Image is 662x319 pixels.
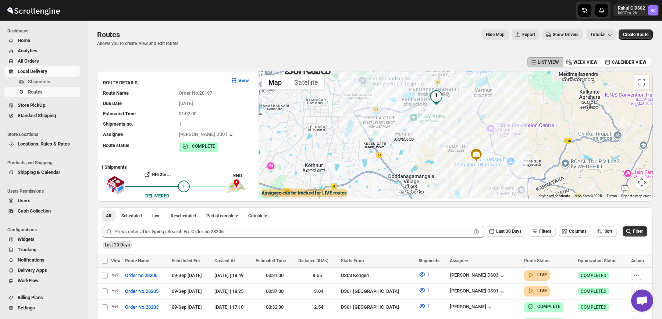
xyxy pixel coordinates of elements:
button: Show satellite imagery [288,75,324,90]
button: WEEK VIEW [563,57,602,67]
span: Columns [569,229,587,234]
button: [PERSON_NAME] [450,304,494,311]
span: Home [18,38,30,43]
span: Widgets [18,236,35,242]
button: Routes [4,87,80,97]
div: 00:37:00 [256,288,294,295]
button: All routes [102,211,115,221]
span: Show Drivers [553,32,579,38]
div: 12.54 [298,304,337,311]
span: 1 [182,183,185,189]
div: 8.55 [298,272,337,279]
span: Estimated Time [256,258,286,263]
button: Home [4,35,80,46]
button: LIVE [527,271,547,278]
span: View [111,258,121,263]
span: Assignee [450,258,468,263]
span: Route Name [103,90,129,96]
img: ScrollEngine [6,1,61,20]
button: Keyboard shortcuts [538,193,570,199]
span: 1 [427,287,429,293]
span: Local Delivery [18,69,47,74]
button: Tracking [4,245,80,255]
span: Last 30 Days [105,242,130,248]
a: Report a map error [621,194,651,198]
span: 09-Sep | [DATE] [172,273,202,278]
button: CALENDER VIEW [602,57,651,67]
button: COMPLETE [182,143,215,150]
button: Order No.28205 [121,285,163,297]
span: Created At [214,258,235,263]
span: Filter [633,229,643,234]
span: 09-Sep | [DATE] [172,288,202,294]
button: Settings [4,303,80,313]
input: Press enter after typing | Search Eg. Order no 28206 [114,226,471,238]
span: 1 [427,271,429,277]
span: Store Locations [7,132,83,137]
span: Routes [28,89,43,95]
text: RC [651,8,656,13]
span: Delivery Apps [18,267,47,273]
span: Dashboard [7,28,83,34]
span: CALENDER VIEW [612,59,647,65]
span: Cash Collection [18,208,51,214]
div: [PERSON_NAME] DS01 [179,132,235,139]
span: Shipments no. [103,121,133,127]
span: Starts From [341,258,364,263]
div: DS01 [GEOGRAPHIC_DATA] [341,304,414,311]
button: Users [4,196,80,206]
span: 01:02:00 [179,111,196,116]
span: Action [631,258,644,263]
button: Tutorial [586,29,616,40]
p: b607ea-2b [618,11,645,15]
button: 1 [414,284,434,296]
span: All Orders [18,58,39,64]
span: COMPLETED [581,288,606,294]
div: [PERSON_NAME] DS01 [450,288,506,295]
span: Optimization Status [578,258,616,263]
span: Sort [604,229,612,234]
div: DS03 Kengeri [341,272,414,279]
span: Users Permissions [7,188,83,194]
button: Widgets [4,234,80,245]
span: Complete [248,213,267,219]
span: Configurations [7,227,83,233]
button: LIVE [527,287,547,294]
span: WorkFlow [18,278,39,283]
button: All Orders [4,56,80,66]
span: Routes [97,30,120,39]
button: HR/25/... [125,169,190,180]
button: Create Route [619,29,653,40]
button: [PERSON_NAME] DS03 [450,272,506,280]
b: COMPLETE [192,144,215,149]
span: Locations, Rules & Rates [18,141,70,147]
div: 00:31:00 [256,272,294,279]
button: Sort [594,226,617,236]
button: Shipments [4,77,80,87]
button: WorkFlow [4,276,80,286]
span: Order no 28206 [125,272,157,279]
button: View [226,75,253,87]
button: LIST VIEW [527,57,563,67]
span: Shipments [28,79,50,84]
span: Shipping & Calendar [18,169,60,175]
img: Google [260,189,285,199]
div: [DATE] | 17:10 [214,304,251,311]
span: Assignee [103,132,123,137]
b: 1 Shipments [97,161,127,170]
b: LIVE [537,272,547,277]
span: Create Route [623,32,648,38]
button: 1 [414,300,434,312]
span: LIST VIEW [538,59,559,65]
span: COMPLETED [581,304,606,310]
span: Notifications [18,257,45,263]
span: Due Date [103,101,122,106]
button: Show street map [262,75,288,90]
span: 1 [179,121,181,127]
span: Estimated Time [103,111,136,116]
label: Assignee can be tracked for LIVE routes [261,189,347,197]
span: Rahul C DS02 [648,5,658,15]
button: Billing Plans [4,292,80,303]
